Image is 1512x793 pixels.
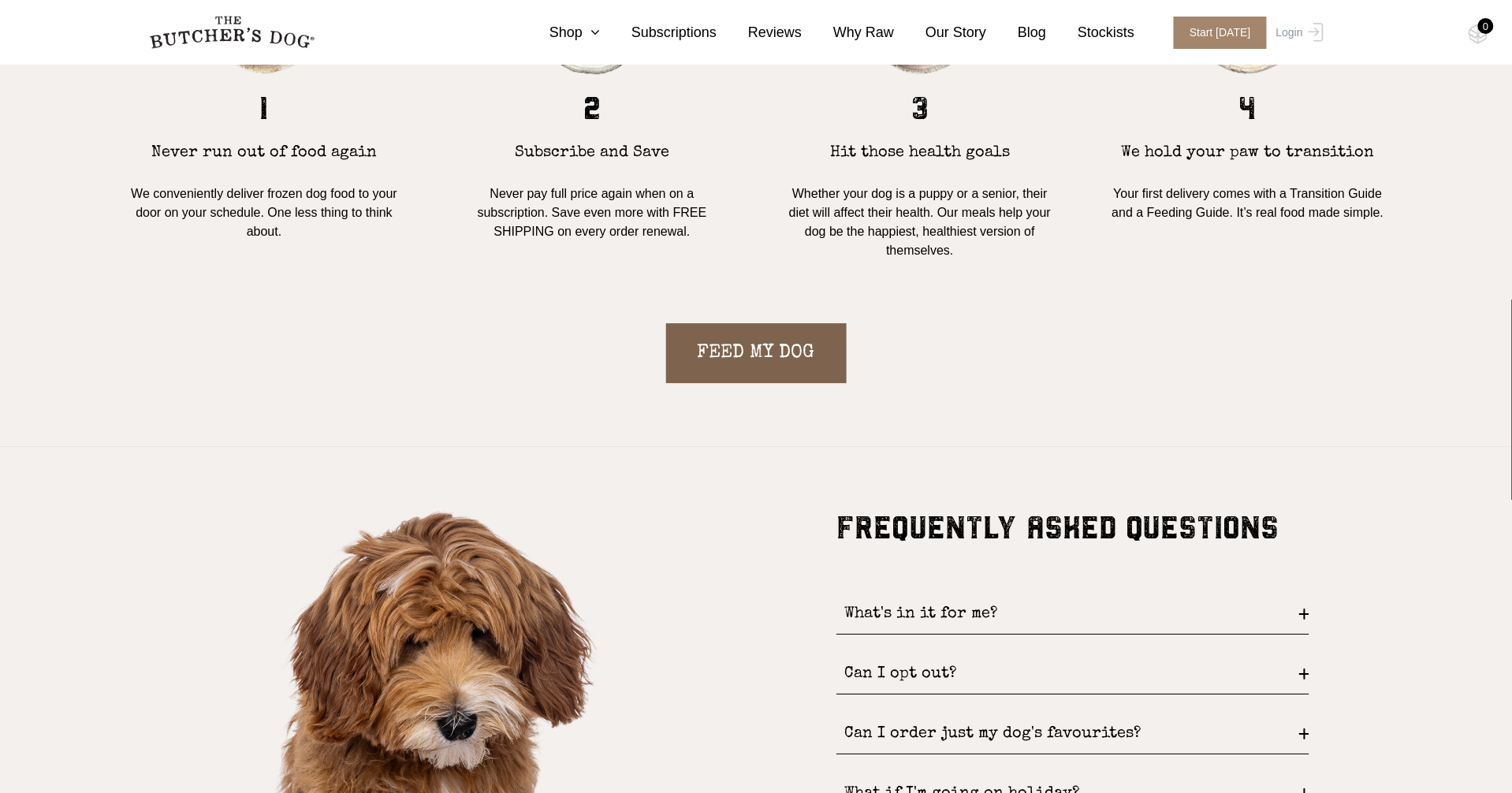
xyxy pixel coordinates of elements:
a: Subscriptions [600,22,717,43]
p: Whether your dog is a puppy or a senior, their diet will affect their health. Our meals help your... [781,184,1059,260]
a: Our Story [894,22,986,43]
a: Start [DATE] [1158,17,1272,49]
a: Blog [986,22,1046,43]
h3: FREQUENTLY ASKED QUESTIONS [836,509,1309,547]
div: 0 [1478,18,1494,34]
a: Login [1272,17,1324,49]
img: TBD_Cart-Empty.png [1469,24,1488,44]
div: What's in it for me? [836,594,1309,635]
h4: 1 [260,90,269,128]
div: Can I opt out? [836,654,1309,694]
a: FEED MY DOG [666,323,847,383]
a: Stockists [1046,22,1134,43]
h5: Hit those health goals [830,143,1010,162]
a: Reviews [717,22,802,43]
h4: 4 [1239,90,1257,128]
a: Why Raw [802,22,894,43]
div: Can I order just my dog's favourites? [836,714,1309,754]
h4: 3 [911,90,929,128]
p: Your first delivery comes with a Transition Guide and a Feeding Guide. It’s real food made simple. [1109,184,1387,222]
h5: Subscribe and Save [515,143,669,162]
p: We conveniently deliver frozen dog food to your door on your schedule. One less thing to think ab... [125,184,403,241]
p: Never pay full price again when on a subscription. Save even more with FREE SHIPPING on every ord... [453,184,731,241]
h5: Never run out of food again [151,143,377,162]
h4: 2 [583,90,601,128]
span: Start [DATE] [1174,17,1267,49]
h5: We hold your paw to transition [1122,143,1375,162]
a: Shop [518,22,600,43]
